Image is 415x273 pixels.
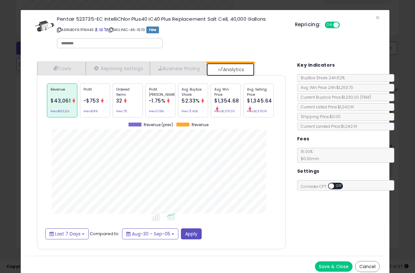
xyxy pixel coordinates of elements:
p: Avg. Selling Price [247,87,270,97]
p: Ordered Items [116,87,139,97]
a: Costs [37,62,86,75]
small: Prev: $1,370.03 [214,110,235,112]
span: 32 [116,97,122,104]
a: Your listing only [104,27,107,32]
span: Current Listed Price: $1,242.61 [297,104,354,110]
span: Consider CPT: [297,184,352,189]
p: Avg. Win Price [214,87,237,97]
p: Avg. Buybox Share [182,87,205,97]
small: Prev: 0.19% [149,110,164,112]
h5: Key Indicators [297,61,335,69]
button: Apply [181,228,202,239]
a: All offer listings [99,27,103,32]
small: Prev: $103,214 [50,110,69,112]
button: Cancel [355,261,380,272]
small: Prev: $1,376.19 [247,110,267,112]
img: 31RsVC96sQL._SL60_.jpg [35,16,55,36]
small: Prev: $199 [84,110,98,112]
span: OFF [339,22,349,28]
span: FBM [146,27,159,33]
span: Avg. Win Price 24h: $1,253.70 [297,85,353,90]
p: ASIN: B0F67FNH43 | SKU: PAC-45-1570 [57,25,285,35]
h5: Fees [297,135,309,143]
span: Shipping Price: $0.00 [297,114,341,119]
h5: Settings [297,167,319,175]
a: Repricing Settings [86,62,150,75]
p: Profit [84,87,107,97]
span: Aug-30 - Sep-05 [132,231,170,237]
span: -$753 [84,97,99,104]
span: $1,230.00 [342,94,371,100]
button: Save & Close [315,261,353,272]
small: Prev: 75 [116,110,127,112]
span: BuyBox Share 24h: 52% [297,75,345,81]
span: 15.00 % [297,149,319,161]
span: Compared to: [90,230,119,236]
span: Current Landed Price: $1,242.61 [297,124,357,129]
span: OFF [334,183,344,189]
span: $43,061 [50,97,71,104]
h3: Pentair 523735-EC IntelliChlor Plus40 IC40 Plus Replacement Salt Cell, 40,000 Gallons [57,16,285,21]
span: $0.30 min [297,156,319,161]
a: Analytics [207,63,254,76]
span: 52.33% [182,97,200,104]
span: $1,354.68 [214,97,239,104]
a: BuyBox page [95,27,98,32]
span: Revenue [192,123,208,127]
p: Profit [PERSON_NAME] [149,87,172,97]
p: Revenue [50,87,73,97]
span: Revenue (prev) [144,123,173,127]
span: -1.75% [149,97,165,104]
span: Current Buybox Price: [297,94,371,100]
small: Prev: 71.43% [182,110,198,112]
span: Last 7 Days [55,231,81,237]
span: ( FBM ) [360,94,371,100]
span: ON [325,22,333,28]
a: Business Pricing [150,62,207,75]
h5: Repricing: [295,22,321,27]
span: $1,345.64 [247,97,272,104]
span: × [376,13,380,22]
